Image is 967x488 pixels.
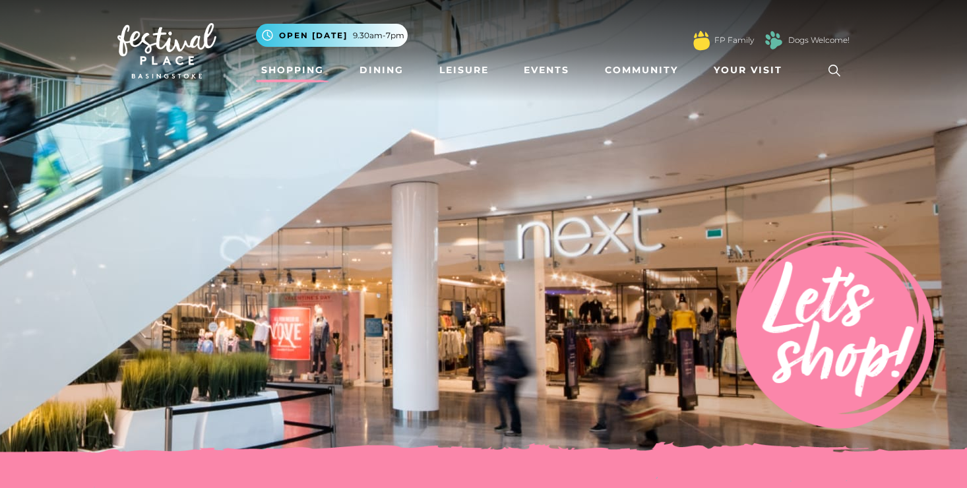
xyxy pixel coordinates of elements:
[708,58,794,82] a: Your Visit
[714,34,754,46] a: FP Family
[354,58,409,82] a: Dining
[117,23,216,78] img: Festival Place Logo
[714,63,782,77] span: Your Visit
[353,30,404,42] span: 9.30am-7pm
[788,34,850,46] a: Dogs Welcome!
[256,58,329,82] a: Shopping
[600,58,683,82] a: Community
[434,58,494,82] a: Leisure
[279,30,348,42] span: Open [DATE]
[256,24,408,47] button: Open [DATE] 9.30am-7pm
[518,58,575,82] a: Events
